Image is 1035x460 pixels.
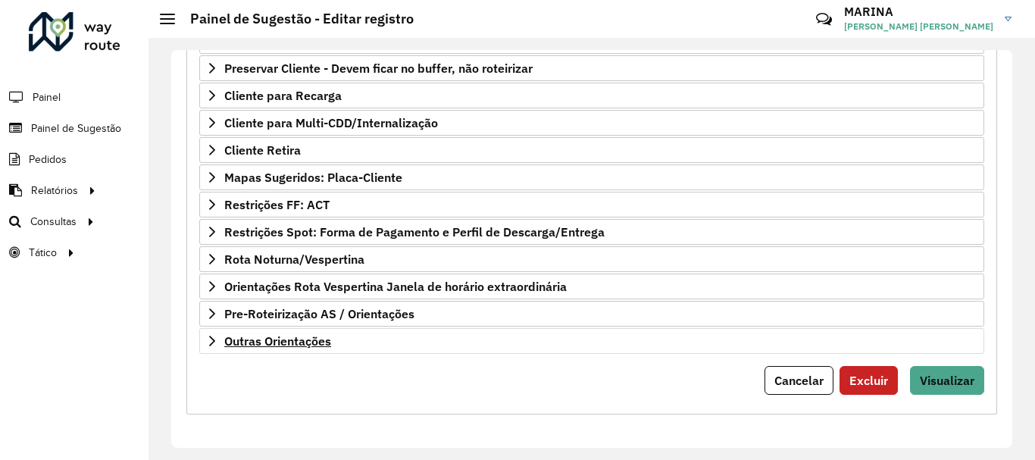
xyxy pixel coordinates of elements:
a: Mapas Sugeridos: Placa-Cliente [199,164,984,190]
a: Orientações Rota Vespertina Janela de horário extraordinária [199,274,984,299]
button: Excluir [840,366,898,395]
span: Outras Orientações [224,335,331,347]
span: Tático [29,245,57,261]
span: Relatórios [31,183,78,199]
span: Cliente para Recarga [224,89,342,102]
a: Restrições Spot: Forma de Pagamento e Perfil de Descarga/Entrega [199,219,984,245]
a: Preservar Cliente - Devem ficar no buffer, não roteirizar [199,55,984,81]
span: Pre-Roteirização AS / Orientações [224,308,414,320]
span: Cliente Retira [224,144,301,156]
a: Contato Rápido [808,3,840,36]
a: Cliente Retira [199,137,984,163]
h2: Painel de Sugestão - Editar registro [175,11,414,27]
span: Restrições Spot: Forma de Pagamento e Perfil de Descarga/Entrega [224,226,605,238]
span: [PERSON_NAME] [PERSON_NAME] [844,20,993,33]
span: Restrições FF: ACT [224,199,330,211]
span: Preservar Cliente - Devem ficar no buffer, não roteirizar [224,62,533,74]
span: Painel de Sugestão [31,120,121,136]
button: Visualizar [910,366,984,395]
span: Pedidos [29,152,67,167]
a: Cliente para Recarga [199,83,984,108]
span: Painel [33,89,61,105]
span: Orientações Rota Vespertina Janela de horário extraordinária [224,280,567,293]
a: Outras Orientações [199,328,984,354]
span: Cancelar [774,373,824,388]
span: Excluir [849,373,888,388]
span: Consultas [30,214,77,230]
a: Restrições FF: ACT [199,192,984,217]
span: Visualizar [920,373,974,388]
h3: MARINA [844,5,993,19]
span: Rota Noturna/Vespertina [224,253,364,265]
a: Rota Noturna/Vespertina [199,246,984,272]
span: Mapas Sugeridos: Placa-Cliente [224,171,402,183]
a: Pre-Roteirização AS / Orientações [199,301,984,327]
span: Cliente para Multi-CDD/Internalização [224,117,438,129]
a: Cliente para Multi-CDD/Internalização [199,110,984,136]
button: Cancelar [765,366,833,395]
